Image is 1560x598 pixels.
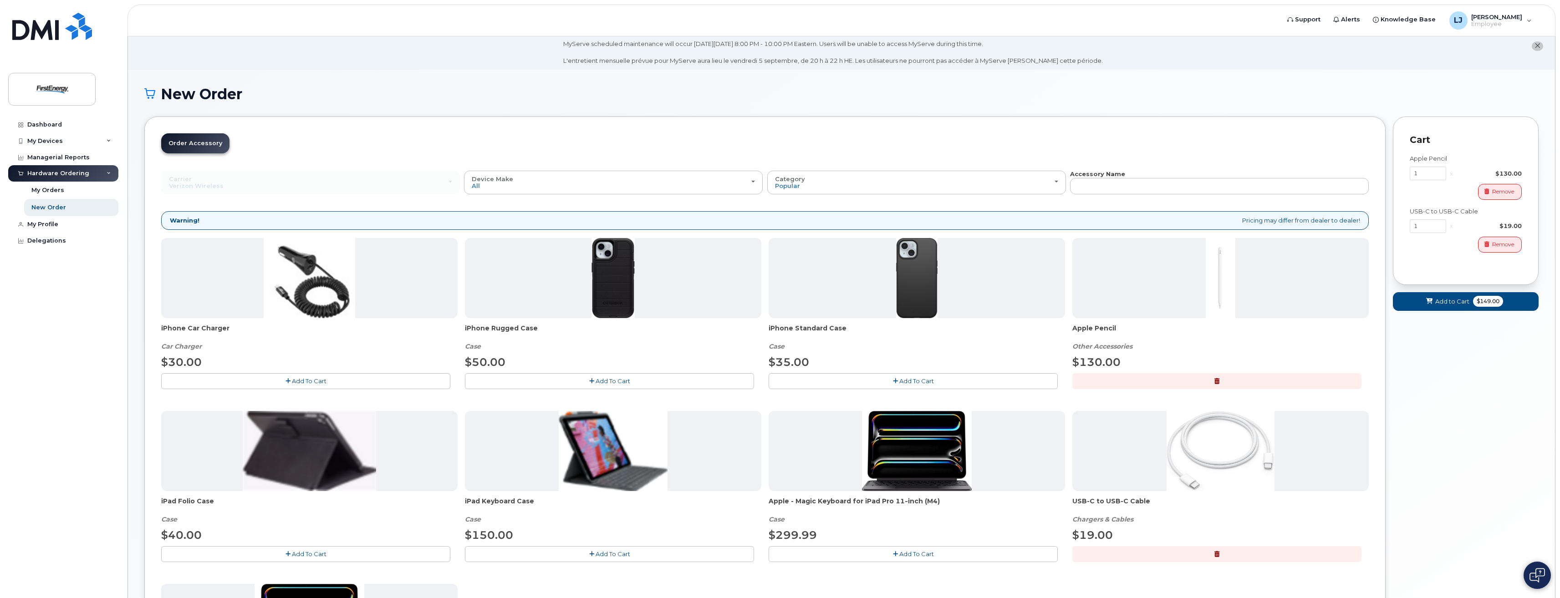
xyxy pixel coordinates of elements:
span: $299.99 [769,528,817,542]
span: $35.00 [769,355,809,369]
span: Add To Cart [596,377,630,385]
span: Add To Cart [596,550,630,557]
span: USB-C to USB-C Cable [1072,497,1369,515]
span: $19.00 [1072,528,1113,542]
span: Employee [1471,20,1522,28]
em: Case [465,515,481,523]
span: Apple - Magic Keyboard for iPad Pro 11‑inch (M4) [769,497,1065,515]
span: Add to Cart [1435,297,1469,306]
span: Apple Pencil [1072,324,1369,342]
span: iPad Folio Case [161,497,458,515]
img: folio.png [243,411,376,491]
span: iPhone Standard Case [769,324,1065,342]
img: Symmetry.jpg [896,238,938,318]
div: $19.00 [1457,222,1522,230]
img: magic_keyboard_for_ipad_pro.png [862,411,972,491]
a: Knowledge Base [1366,10,1442,29]
button: Remove [1478,184,1522,200]
div: iPad Keyboard Case [465,497,761,524]
img: Open chat [1529,568,1545,583]
span: Remove [1492,188,1514,196]
div: MyServe scheduled maintenance will occur [DATE][DATE] 8:00 PM - 10:00 PM Eastern. Users will be u... [563,40,1103,65]
button: Add To Cart [161,373,450,389]
span: Add To Cart [292,377,326,385]
span: iPhone Rugged Case [465,324,761,342]
a: Support [1281,10,1327,29]
button: Add To Cart [769,373,1058,389]
span: $130.00 [1072,355,1121,369]
button: Add To Cart [465,373,754,389]
em: Other Accessories [1072,342,1132,350]
div: $130.00 [1457,169,1522,178]
span: Category [775,175,805,182]
span: All [472,182,480,189]
button: Add To Cart [161,546,450,562]
em: Case [769,515,785,523]
span: iPhone Car Charger [161,324,458,342]
span: Device Make [472,175,513,182]
em: Case [161,515,177,523]
div: x [1446,169,1457,178]
span: Remove [1492,240,1514,248]
div: iPad Folio Case [161,497,458,524]
div: x [1446,222,1457,230]
div: USB-C to USB-C Cable [1072,497,1369,524]
img: USB-C.jpg [1167,411,1275,491]
img: PencilPro.jpg [1206,238,1235,318]
button: Category Popular [767,171,1066,194]
em: Chargers & Cables [1072,515,1133,523]
div: Apple Pencil [1072,324,1369,351]
div: USB-C to USB-C Cable [1410,207,1522,216]
img: keyboard.png [559,411,668,491]
div: iPhone Standard Case [769,324,1065,351]
p: Cart [1410,133,1522,147]
h1: New Order [144,86,1539,102]
span: LJ [1454,15,1463,26]
div: Lisowski, Jason J [1443,11,1538,30]
span: $150.00 [465,528,513,542]
span: Add To Cart [899,550,934,557]
a: Alerts [1327,10,1366,29]
span: Add To Cart [292,550,326,557]
span: $149.00 [1473,296,1503,307]
img: Defender.jpg [591,238,635,318]
div: Apple - Magic Keyboard for iPad Pro 11‑inch (M4) [769,497,1065,524]
em: Car Charger [161,342,202,350]
img: iphonesecg.jpg [264,238,355,318]
button: Device Make All [464,171,763,194]
button: Add to Cart $149.00 [1393,292,1539,311]
div: iPhone Car Charger [161,324,458,351]
div: iPhone Rugged Case [465,324,761,351]
strong: Warning! [170,216,199,225]
span: Add To Cart [899,377,934,385]
span: Alerts [1341,15,1360,24]
span: Popular [775,182,800,189]
span: Order Accessory [168,140,222,147]
button: Remove [1478,237,1522,253]
span: Knowledge Base [1381,15,1436,24]
em: Case [769,342,785,350]
button: Add To Cart [769,546,1058,562]
div: Apple Pencil [1410,154,1522,163]
span: $50.00 [465,355,505,369]
span: $30.00 [161,355,202,369]
div: Pricing may differ from dealer to dealer! [161,211,1369,230]
button: Add To Cart [465,546,754,562]
strong: Accessory Name [1070,170,1125,177]
span: iPad Keyboard Case [465,497,761,515]
button: close notification [1532,41,1543,51]
em: Case [465,342,481,350]
span: Support [1295,15,1320,24]
span: $40.00 [161,528,202,542]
